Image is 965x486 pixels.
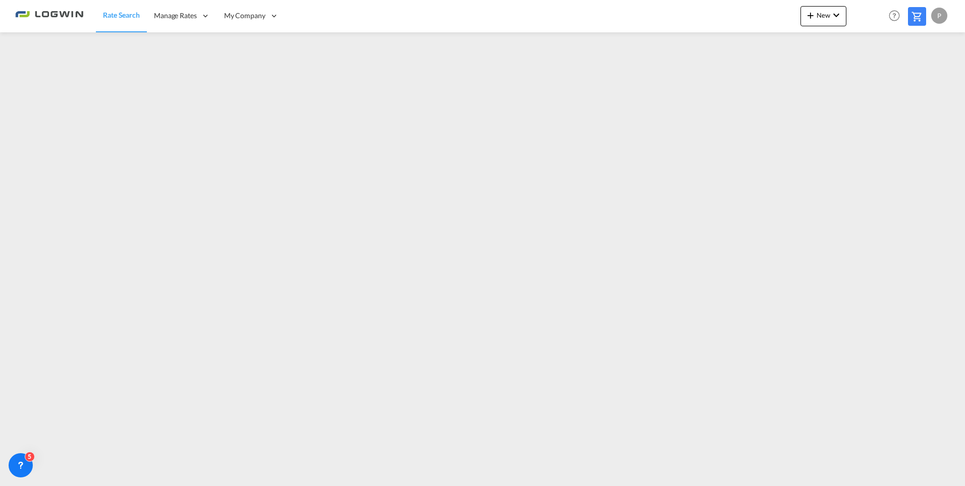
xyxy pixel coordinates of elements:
[931,8,947,24] div: P
[224,11,265,21] span: My Company
[103,11,140,19] span: Rate Search
[830,9,842,21] md-icon: icon-chevron-down
[805,11,842,19] span: New
[886,7,903,24] span: Help
[886,7,908,25] div: Help
[15,5,83,27] img: 2761ae10d95411efa20a1f5e0282d2d7.png
[800,6,846,26] button: icon-plus 400-fgNewicon-chevron-down
[805,9,817,21] md-icon: icon-plus 400-fg
[154,11,197,21] span: Manage Rates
